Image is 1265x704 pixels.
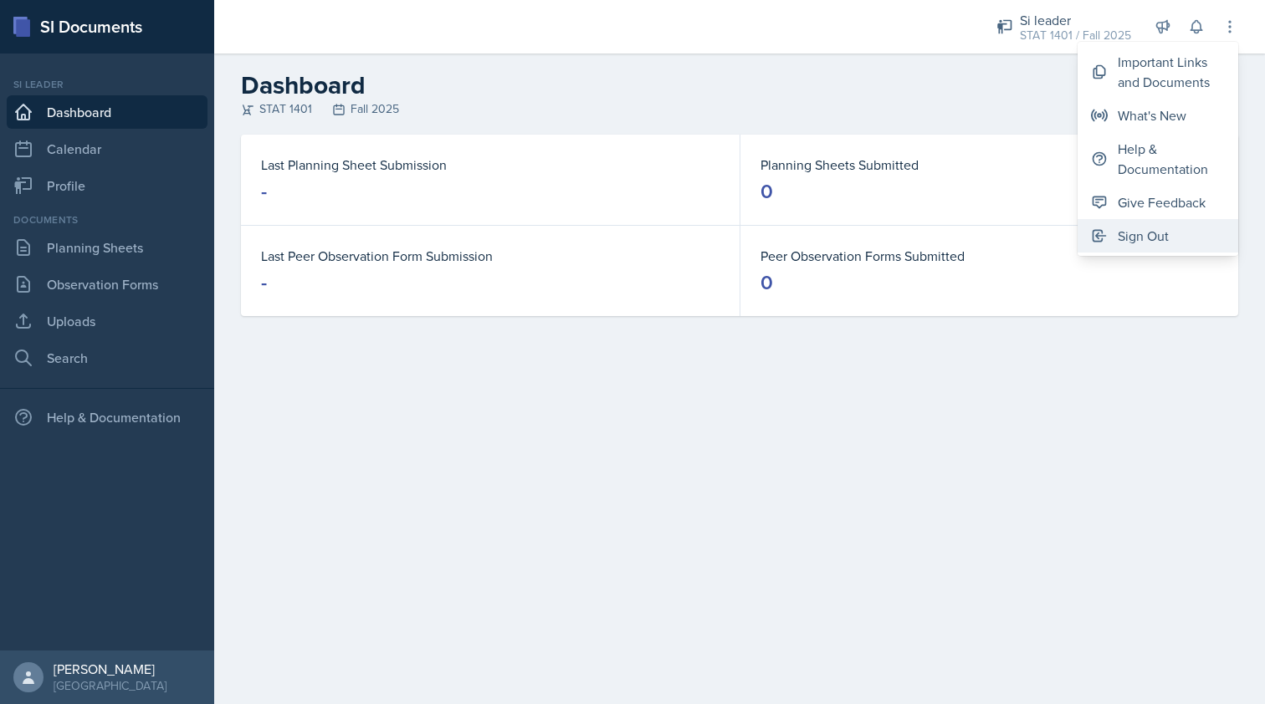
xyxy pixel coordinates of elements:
[761,269,773,296] div: 0
[1078,219,1238,253] button: Sign Out
[7,212,207,227] div: Documents
[241,100,1238,118] div: STAT 1401 Fall 2025
[761,155,1218,175] dt: Planning Sheets Submitted
[54,677,166,694] div: [GEOGRAPHIC_DATA]
[261,178,267,205] div: -
[1078,186,1238,219] button: Give Feedback
[761,178,773,205] div: 0
[7,132,207,166] a: Calendar
[1078,132,1238,186] button: Help & Documentation
[1118,52,1225,92] div: Important Links and Documents
[7,95,207,129] a: Dashboard
[241,70,1238,100] h2: Dashboard
[1078,99,1238,132] button: What's New
[1118,139,1225,179] div: Help & Documentation
[1118,226,1169,246] div: Sign Out
[261,155,720,175] dt: Last Planning Sheet Submission
[7,231,207,264] a: Planning Sheets
[261,269,267,296] div: -
[1020,27,1131,44] div: STAT 1401 / Fall 2025
[1118,192,1206,212] div: Give Feedback
[261,246,720,266] dt: Last Peer Observation Form Submission
[7,169,207,202] a: Profile
[1078,45,1238,99] button: Important Links and Documents
[7,304,207,338] a: Uploads
[7,268,207,301] a: Observation Forms
[1020,10,1131,30] div: Si leader
[7,400,207,434] div: Help & Documentation
[7,341,207,375] a: Search
[7,77,207,92] div: Si leader
[1118,105,1186,125] div: What's New
[54,661,166,677] div: [PERSON_NAME]
[761,246,1218,266] dt: Peer Observation Forms Submitted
